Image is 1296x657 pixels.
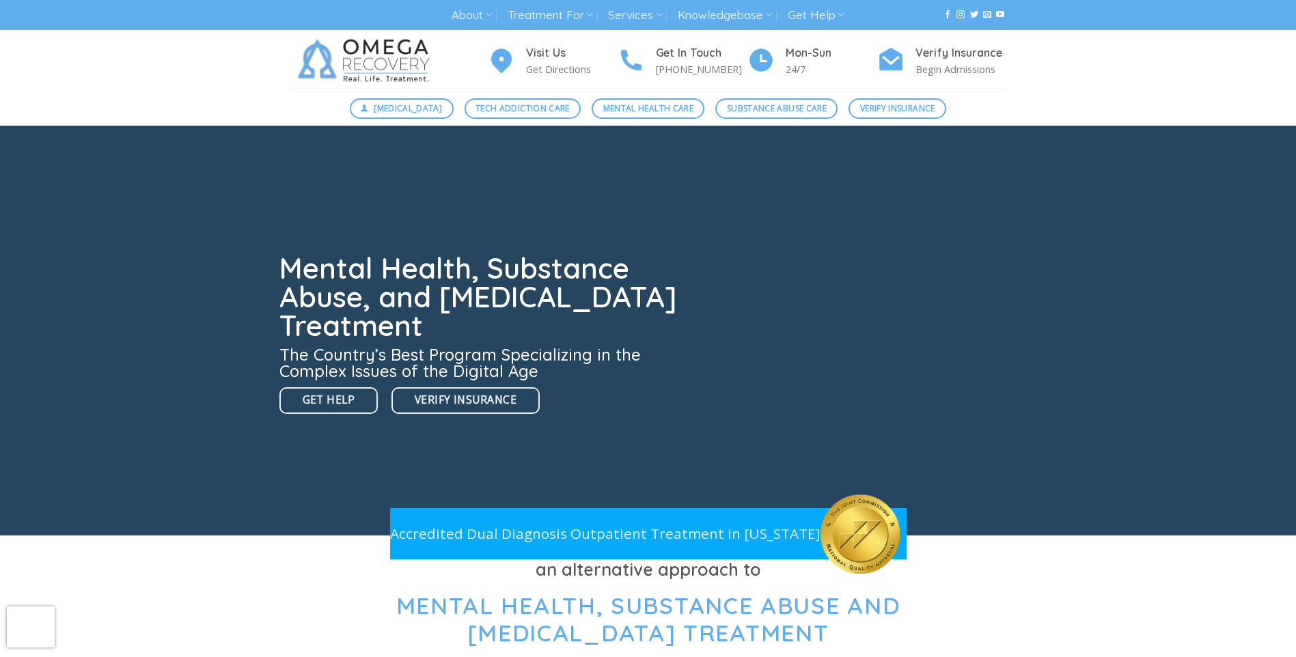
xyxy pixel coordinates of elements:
[956,10,965,20] a: Follow on Instagram
[279,254,685,340] h1: Mental Health, Substance Abuse, and [MEDICAL_DATA] Treatment
[860,102,935,115] span: Verify Insurance
[996,10,1004,20] a: Follow on YouTube
[279,387,378,414] a: Get Help
[390,522,821,545] p: Accredited Dual Diagnosis Outpatient Treatment in [US_STATE]
[415,391,516,408] span: Verify Insurance
[678,3,772,28] a: Knowledgebase
[465,98,581,119] a: Tech Addiction Care
[786,61,877,77] p: 24/7
[279,346,685,379] h3: The Country’s Best Program Specializing in the Complex Issues of the Digital Age
[970,10,978,20] a: Follow on Twitter
[592,98,704,119] a: Mental Health Care
[303,391,355,408] span: Get Help
[656,44,747,62] h4: Get In Touch
[396,591,900,648] span: Mental Health, Substance Abuse and [MEDICAL_DATA] Treatment
[786,44,877,62] h4: Mon-Sun
[526,61,618,77] p: Get Directions
[715,98,838,119] a: Substance Abuse Care
[608,3,662,28] a: Services
[452,3,492,28] a: About
[290,556,1007,583] h3: an alternative approach to
[475,102,570,115] span: Tech Addiction Care
[391,387,540,414] a: Verify Insurance
[290,30,443,92] img: Omega Recovery
[350,98,454,119] a: [MEDICAL_DATA]
[915,44,1007,62] h4: Verify Insurance
[788,3,844,28] a: Get Help
[849,98,946,119] a: Verify Insurance
[374,102,442,115] span: [MEDICAL_DATA]
[618,44,747,78] a: Get In Touch [PHONE_NUMBER]
[727,102,827,115] span: Substance Abuse Care
[603,102,693,115] span: Mental Health Care
[656,61,747,77] p: [PHONE_NUMBER]
[488,44,618,78] a: Visit Us Get Directions
[877,44,1007,78] a: Verify Insurance Begin Admissions
[915,61,1007,77] p: Begin Admissions
[526,44,618,62] h4: Visit Us
[983,10,991,20] a: Send us an email
[943,10,952,20] a: Follow on Facebook
[508,3,593,28] a: Treatment For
